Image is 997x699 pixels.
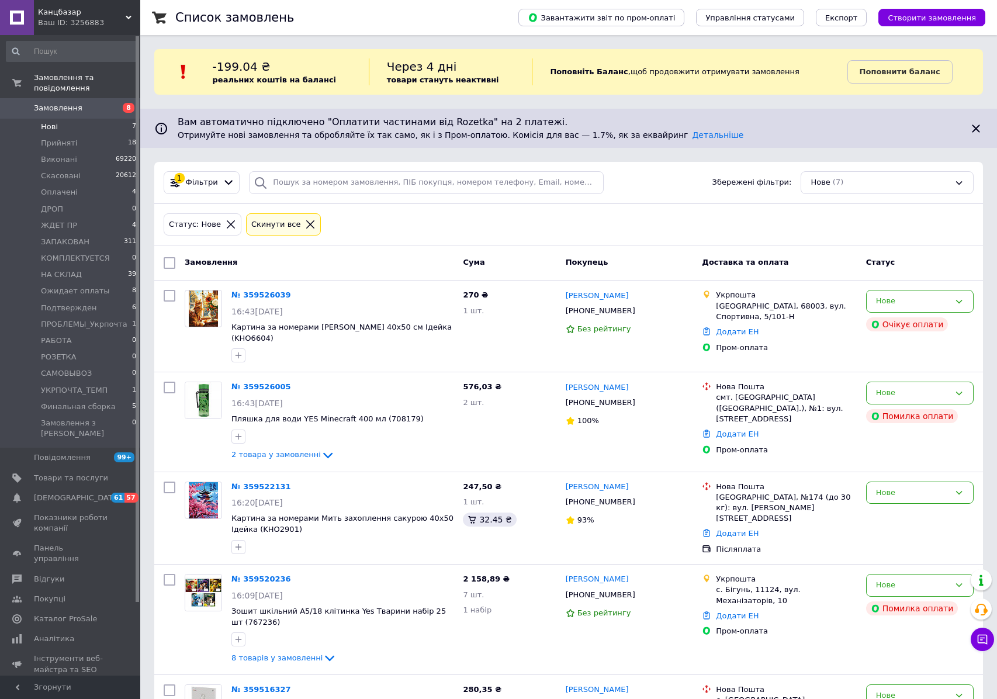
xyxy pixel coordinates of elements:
a: Додати ЕН [716,430,759,438]
span: Без рейтингу [577,324,631,333]
span: Повідомлення [34,452,91,463]
span: [PHONE_NUMBER] [566,590,635,599]
h1: Список замовлень [175,11,294,25]
span: 0 [132,335,136,346]
span: -199.04 ₴ [213,60,271,74]
div: [GEOGRAPHIC_DATA], 68003, вул. Спортивна, 5/101-Н [716,301,856,322]
button: Створити замовлення [878,9,985,26]
input: Пошук за номером замовлення, ПІБ покупця, номером телефону, Email, номером накладної [249,171,604,194]
span: 0 [132,204,136,214]
span: Панель управління [34,543,108,564]
span: 0 [132,418,136,439]
a: [PERSON_NAME] [566,290,629,302]
span: [PHONE_NUMBER] [566,398,635,407]
span: 7 [132,122,136,132]
span: 18 [128,138,136,148]
span: 16:20[DATE] [231,498,283,507]
span: 4 [132,187,136,198]
div: 1 [174,173,185,184]
span: ПРОБЛЕМЫ_Укрпочта [41,319,127,330]
a: Додати ЕН [716,327,759,336]
a: Поповнити баланс [847,60,953,84]
span: 16:43[DATE] [231,399,283,408]
span: 0 [132,368,136,379]
span: 99+ [114,452,134,462]
a: Картина за номерами Мить захоплення сакурою 40x50 Ідейка (KHO2901) [231,514,454,534]
a: 8 товарів у замовленні [231,653,337,662]
span: Збережені фільтри: [712,177,792,188]
span: 69220 [116,154,136,165]
span: 7 шт. [463,590,484,599]
span: 311 [124,237,136,247]
a: № 359526039 [231,290,291,299]
a: Створити замовлення [867,13,985,22]
span: Завантажити звіт по пром-оплаті [528,12,675,23]
div: Укрпошта [716,290,856,300]
span: (7) [833,178,843,186]
span: Управління статусами [705,13,795,22]
a: Зошит шкільний А5/18 клітинка Yes Тварини набір 25 шт (767236) [231,607,446,627]
span: 5 [132,402,136,412]
span: РОЗЕТКА [41,352,77,362]
span: 6 [132,303,136,313]
span: 57 [124,493,138,503]
img: Фото товару [185,575,221,611]
span: 576,03 ₴ [463,382,501,391]
span: КОМПЛЕКТУЕТСЯ [41,253,110,264]
a: [PERSON_NAME] [566,482,629,493]
div: Нова Пошта [716,684,856,695]
span: 2 товара у замовленні [231,450,321,459]
span: ДРОП [41,204,63,214]
div: Помилка оплати [866,409,958,423]
span: Cума [463,258,484,267]
div: Нове [876,295,950,307]
span: Отримуйте нові замовлення та обробляйте їх так само, як і з Пром-оплатою. Комісія для вас — 1.7%,... [178,130,743,140]
span: 100% [577,416,599,425]
div: Cкинути все [249,219,303,231]
a: № 359516327 [231,685,291,694]
span: Показники роботи компанії [34,513,108,534]
span: Подтвержден [41,303,96,313]
span: 93% [577,515,594,524]
div: Пром-оплата [716,626,856,636]
div: Помилка оплати [866,601,958,615]
div: Нове [876,579,950,591]
span: Створити замовлення [888,13,976,22]
span: ЗАПАКОВАН [41,237,89,247]
span: Відгуки [34,574,64,584]
span: ЖДЕТ ПР [41,220,77,231]
span: Замовлення та повідомлення [34,72,140,94]
span: Доставка та оплата [702,258,788,267]
span: 2 шт. [463,398,484,407]
div: Пром-оплата [716,342,856,353]
b: товари стануть неактивні [387,75,499,84]
span: 2 158,89 ₴ [463,575,509,583]
span: РАБОТА [41,335,72,346]
span: [DEMOGRAPHIC_DATA] [34,493,120,503]
a: Фото товару [185,382,222,419]
div: [GEOGRAPHIC_DATA], №174 (до 30 кг): вул. [PERSON_NAME][STREET_ADDRESS] [716,492,856,524]
b: Поповніть Баланс [550,67,628,76]
span: Канцбазар [38,7,126,18]
button: Чат з покупцем [971,628,994,651]
b: Поповнити баланс [860,67,940,76]
a: № 359520236 [231,575,291,583]
div: Нова Пошта [716,482,856,492]
b: реальних коштів на балансі [213,75,337,84]
a: Фото товару [185,290,222,327]
div: Очікує оплати [866,317,948,331]
span: Покупці [34,594,65,604]
img: Фото товару [189,290,218,327]
span: [PHONE_NUMBER] [566,306,635,315]
a: Пляшка для води YES Minecraft 400 мл (708179) [231,414,424,423]
span: Товари та послуги [34,473,108,483]
span: Аналітика [34,634,74,644]
span: Покупець [566,258,608,267]
a: Фото товару [185,574,222,611]
span: НА СКЛАД [41,269,82,280]
span: Без рейтингу [577,608,631,617]
div: Укрпошта [716,574,856,584]
span: 8 [123,103,134,113]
